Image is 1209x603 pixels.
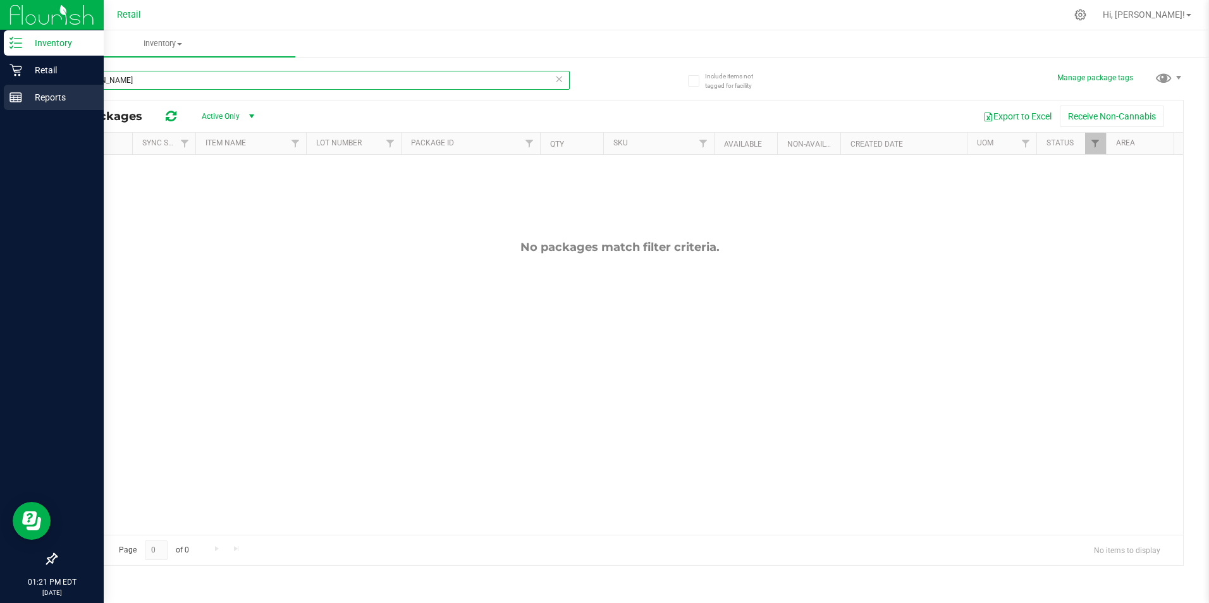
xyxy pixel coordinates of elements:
span: Page of 0 [108,540,199,560]
div: No packages match filter criteria. [56,240,1183,254]
inline-svg: Retail [9,64,22,76]
a: Filter [1016,133,1036,154]
span: Hi, [PERSON_NAME]! [1103,9,1185,20]
button: Receive Non-Cannabis [1060,106,1164,127]
a: Filter [1085,133,1106,154]
a: Filter [693,133,714,154]
button: Manage package tags [1057,73,1133,83]
a: Sync Status [142,138,191,147]
span: All Packages [66,109,155,123]
button: Export to Excel [975,106,1060,127]
span: No items to display [1084,540,1170,559]
a: Filter [285,133,306,154]
a: Status [1046,138,1074,147]
a: Inventory [30,30,295,57]
a: Created Date [850,140,903,149]
p: Retail [22,63,98,78]
p: Reports [22,90,98,105]
a: Lot Number [316,138,362,147]
span: Clear [555,71,564,87]
a: Qty [550,140,564,149]
span: Include items not tagged for facility [705,71,768,90]
span: Retail [117,9,141,20]
div: Manage settings [1072,9,1088,21]
a: Filter [380,133,401,154]
p: 01:21 PM EDT [6,576,98,588]
inline-svg: Reports [9,91,22,104]
p: Inventory [22,35,98,51]
a: Item Name [206,138,246,147]
a: SKU [613,138,628,147]
a: UOM [977,138,993,147]
a: Filter [175,133,195,154]
inline-svg: Inventory [9,37,22,49]
span: Inventory [30,38,295,49]
p: [DATE] [6,588,98,597]
a: Filter [519,133,540,154]
a: Non-Available [787,140,844,149]
a: Area [1116,138,1135,147]
iframe: Resource center [13,502,51,540]
input: Search Package ID, Item Name, SKU, Lot or Part Number... [56,71,570,90]
a: Package ID [411,138,454,147]
a: Available [724,140,762,149]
